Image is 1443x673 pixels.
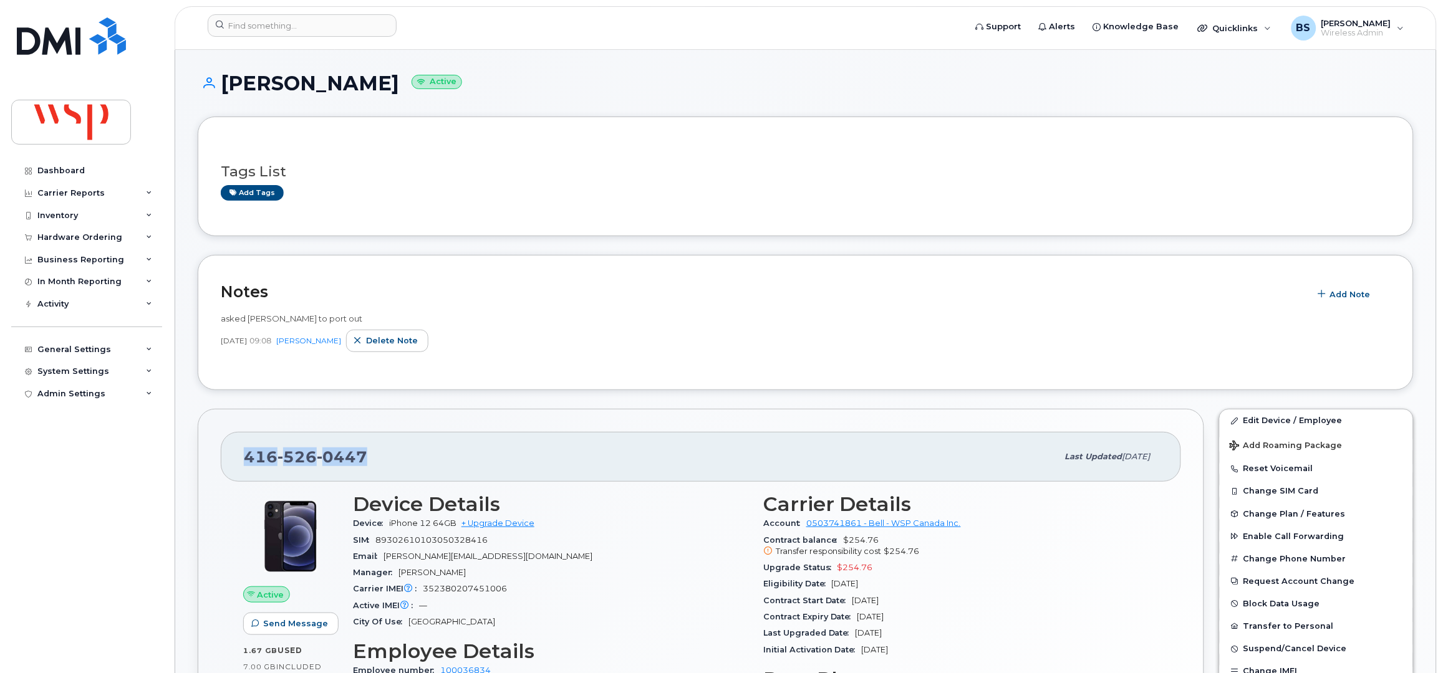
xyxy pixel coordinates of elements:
[258,589,284,601] span: Active
[412,75,462,89] small: Active
[423,584,507,593] span: 352380207451006
[384,551,592,561] span: [PERSON_NAME][EMAIL_ADDRESS][DOMAIN_NAME]
[1310,283,1381,305] button: Add Note
[852,596,879,605] span: [DATE]
[253,499,328,574] img: iPhone_12.jpg
[277,646,302,655] span: used
[221,335,247,346] span: [DATE]
[1243,532,1344,541] span: Enable Call Forwarding
[1220,525,1413,548] button: Enable Call Forwarding
[276,336,341,345] a: [PERSON_NAME]
[1230,441,1343,452] span: Add Roaming Package
[837,563,873,572] span: $254.76
[763,645,862,654] span: Initial Activation Date
[277,447,317,466] span: 526
[1220,548,1413,570] button: Change Phone Number
[1220,457,1413,480] button: Reset Voicemail
[389,518,456,528] span: iPhone 12 64GB
[244,447,367,466] span: 416
[243,662,276,671] span: 7.00 GB
[763,628,856,637] span: Last Upgraded Date
[763,596,852,605] span: Contract Start Date
[1243,509,1346,518] span: Change Plan / Features
[221,164,1391,179] h3: Tags List
[763,518,806,528] span: Account
[776,547,882,556] span: Transfer responsibility cost
[353,601,419,610] span: Active IMEI
[862,645,889,654] span: [DATE]
[221,313,362,323] span: asked [PERSON_NAME] to port out
[375,535,488,545] span: 89302610103050328416
[317,447,367,466] span: 0447
[353,518,389,528] span: Device
[353,535,375,545] span: SIM
[832,579,859,588] span: [DATE]
[763,493,1159,515] h3: Carrier Details
[249,335,271,346] span: 09:08
[353,568,398,577] span: Manager
[1330,289,1371,300] span: Add Note
[221,282,1304,301] h2: Notes
[243,646,277,655] span: 1.67 GB
[763,535,1159,558] span: $254.76
[763,612,857,621] span: Contract Expiry Date
[353,640,748,662] h3: Employee Details
[1220,480,1413,502] button: Change SIM Card
[461,518,534,528] a: + Upgrade Device
[263,618,328,629] span: Send Message
[408,617,495,626] span: [GEOGRAPHIC_DATA]
[366,335,418,346] span: Delete note
[346,330,428,352] button: Delete note
[1122,452,1151,461] span: [DATE]
[1220,432,1413,457] button: Add Roaming Package
[884,547,920,556] span: $254.76
[198,72,1414,94] h1: [PERSON_NAME]
[398,568,466,577] span: [PERSON_NAME]
[806,518,961,528] a: 0503741861 - Bell - WSP Canada Inc.
[1220,593,1413,615] button: Block Data Usage
[353,617,408,626] span: City Of Use
[353,584,423,593] span: Carrier IMEI
[856,628,882,637] span: [DATE]
[857,612,884,621] span: [DATE]
[1220,503,1413,525] button: Change Plan / Features
[763,579,832,588] span: Eligibility Date
[353,551,384,561] span: Email
[1220,615,1413,637] button: Transfer to Personal
[1065,452,1122,461] span: Last updated
[419,601,427,610] span: —
[353,493,748,515] h3: Device Details
[1243,644,1347,654] span: Suspend/Cancel Device
[1220,409,1413,432] a: Edit Device / Employee
[221,185,284,201] a: Add tags
[1220,570,1413,593] button: Request Account Change
[1220,637,1413,660] button: Suspend/Cancel Device
[763,563,837,572] span: Upgrade Status
[243,613,339,635] button: Send Message
[763,535,844,545] span: Contract balance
